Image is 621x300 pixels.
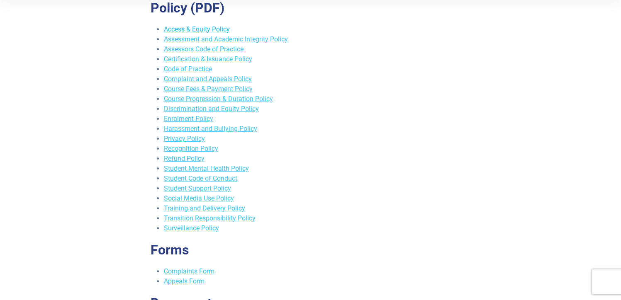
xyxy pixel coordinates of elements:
[164,125,257,133] a: Harassment and Bullying Policy
[164,35,288,43] a: Assessment and Academic Integrity Policy
[164,155,205,162] a: Refund Policy
[164,194,234,202] a: Social Media Use Policy
[164,25,230,33] a: Access & Equity Policy
[164,214,256,222] a: Transition Responsibility Policy
[164,174,237,182] a: Student Code of Conduct
[151,242,471,258] h2: Forms
[164,105,259,113] a: Discrimination and Equity Policy
[164,135,205,143] a: Privacy Policy
[164,75,252,83] a: Complaint and Appeals Policy
[164,145,218,152] a: Recognition Policy
[164,55,252,63] a: Certification & Issuance Policy
[164,277,205,285] a: Appeals Form
[164,224,219,232] a: Surveillance Policy
[164,115,213,123] a: Enrolment Policy
[164,65,212,73] a: Code of Practice
[164,95,273,103] a: Course Progression & Duration Policy
[164,204,245,212] a: Training and Delivery Policy
[164,184,231,192] a: Student Support Policy
[164,85,253,93] a: Course Fees & Payment Policy
[164,267,214,275] a: Complaints Form
[164,45,244,53] a: Assessors Code of Practice
[164,165,249,172] a: Student Mental Health Policy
